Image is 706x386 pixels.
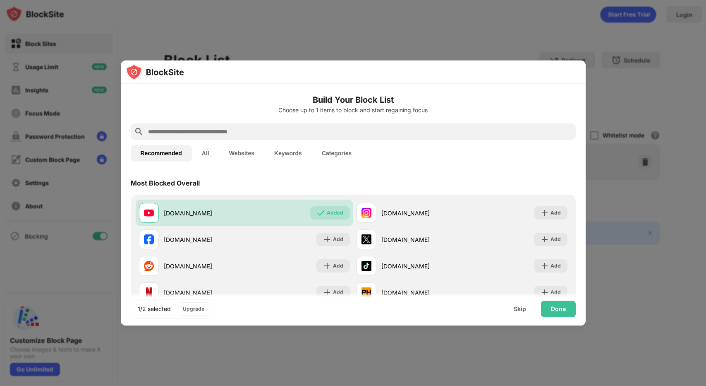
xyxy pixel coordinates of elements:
div: [DOMAIN_NAME] [381,235,462,244]
div: Added [327,209,343,217]
div: Add [550,262,561,270]
button: Recommended [131,145,192,162]
button: All [192,145,219,162]
img: favicons [144,234,154,244]
img: favicons [361,261,371,271]
img: favicons [144,287,154,297]
div: [DOMAIN_NAME] [164,262,244,270]
div: [DOMAIN_NAME] [381,288,462,297]
div: [DOMAIN_NAME] [381,262,462,270]
div: Add [550,235,561,244]
button: Categories [312,145,361,162]
div: Skip [514,306,526,312]
div: Choose up to 1 items to block and start regaining focus [131,107,576,113]
div: [DOMAIN_NAME] [164,209,244,217]
img: logo-blocksite.svg [126,64,184,80]
div: Done [551,306,566,312]
div: Add [550,209,561,217]
div: [DOMAIN_NAME] [164,288,244,297]
div: [DOMAIN_NAME] [381,209,462,217]
button: Keywords [264,145,312,162]
img: favicons [361,287,371,297]
img: favicons [144,261,154,271]
div: Add [550,288,561,297]
img: favicons [144,208,154,218]
div: Add [333,262,343,270]
h6: Build Your Block List [131,94,576,106]
div: Upgrade [183,305,204,313]
div: [DOMAIN_NAME] [164,235,244,244]
div: Most Blocked Overall [131,179,200,187]
div: Add [333,288,343,297]
img: favicons [361,208,371,218]
div: Add [333,235,343,244]
img: favicons [361,234,371,244]
button: Websites [219,145,264,162]
div: 1/2 selected [138,305,171,313]
img: search.svg [134,127,144,137]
